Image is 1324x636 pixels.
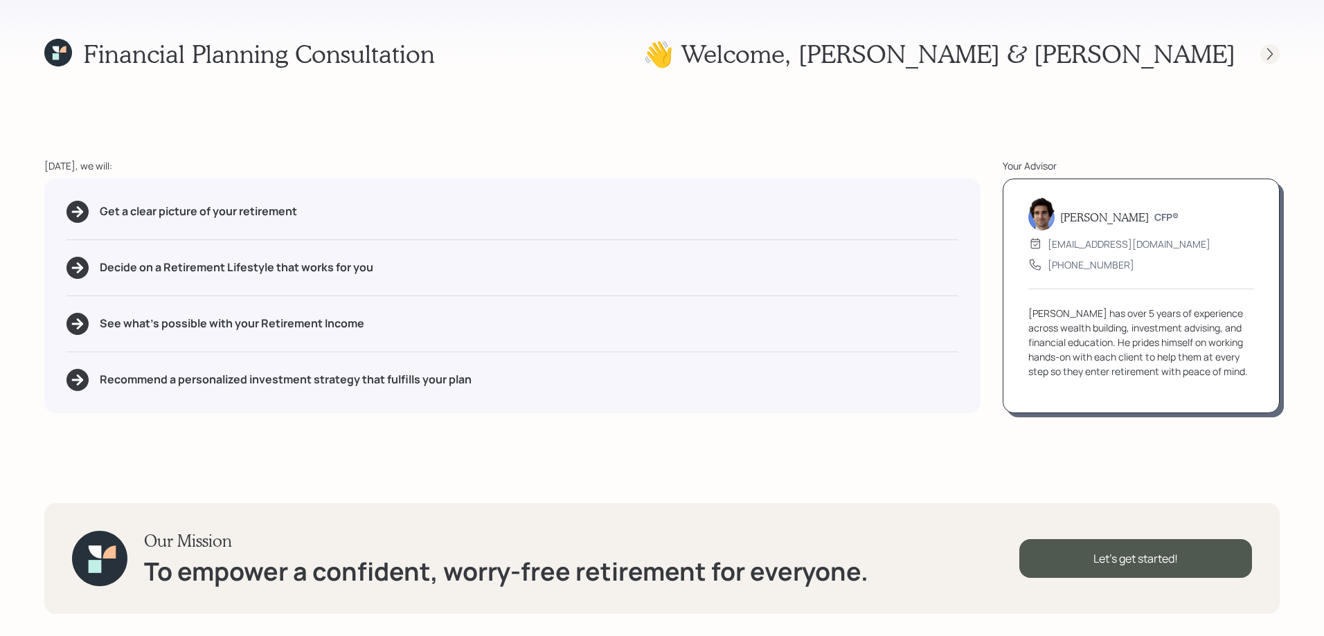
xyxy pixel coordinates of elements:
h1: To empower a confident, worry-free retirement for everyone. [144,556,868,586]
h5: Decide on a Retirement Lifestyle that works for you [100,261,373,274]
h5: Get a clear picture of your retirement [100,205,297,218]
div: [DATE], we will: [44,158,981,173]
h5: [PERSON_NAME] [1060,210,1149,224]
h1: 👋 Welcome , [PERSON_NAME] & [PERSON_NAME] [643,39,1235,69]
div: Your Advisor [1003,158,1280,173]
div: [PHONE_NUMBER] [1048,257,1134,272]
div: [EMAIL_ADDRESS][DOMAIN_NAME] [1048,237,1210,251]
h5: Recommend a personalized investment strategy that fulfills your plan [100,373,472,386]
h3: Our Mission [144,531,868,551]
h1: Financial Planning Consultation [83,39,435,69]
h5: See what's possible with your Retirement Income [100,317,364,330]
div: [PERSON_NAME] has over 5 years of experience across wealth building, investment advising, and fin... [1028,306,1254,379]
div: Let's get started! [1019,539,1252,578]
img: harrison-schaefer-headshot-2.png [1028,197,1055,230]
h6: CFP® [1154,212,1179,224]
